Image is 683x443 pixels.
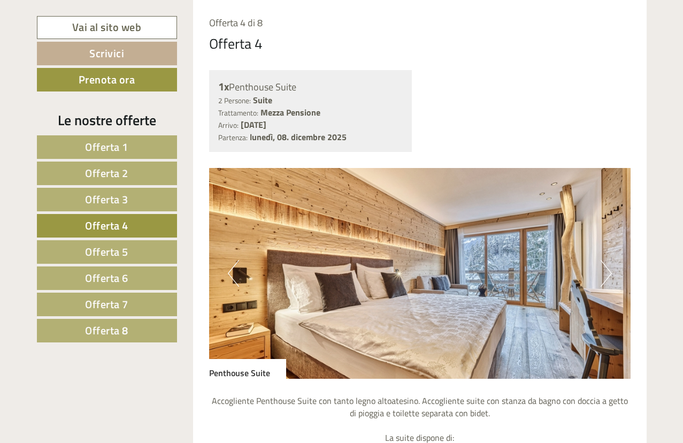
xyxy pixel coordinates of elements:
a: Vai al sito web [37,16,177,39]
b: [DATE] [241,118,266,131]
span: Offerta 7 [85,296,128,312]
div: Le nostre offerte [37,110,177,130]
button: Next [601,260,612,287]
small: 2 Persone: [218,95,251,106]
span: Offerta 1 [85,139,128,155]
span: Offerta 4 [85,217,128,234]
small: Partenza: [218,132,248,143]
div: Penthouse Suite [218,79,403,95]
a: Scrivici [37,42,177,65]
b: Mezza Pensione [260,106,320,119]
small: Trattamento: [218,108,258,118]
span: Offerta 8 [85,322,128,339]
button: Previous [228,260,239,287]
div: Offerta 4 [209,34,263,54]
div: Penthouse Suite [209,359,286,379]
span: Offerta 5 [85,243,128,260]
b: lunedì, 08. dicembre 2025 [250,131,347,143]
span: Offerta 4 di 8 [209,16,263,30]
span: Offerta 3 [85,191,128,208]
img: image [209,168,631,379]
span: Offerta 2 [85,165,128,181]
small: Arrivo: [218,120,239,131]
span: Offerta 6 [85,270,128,286]
b: Suite [253,94,272,106]
a: Prenota ora [37,68,177,91]
b: 1x [218,78,229,95]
